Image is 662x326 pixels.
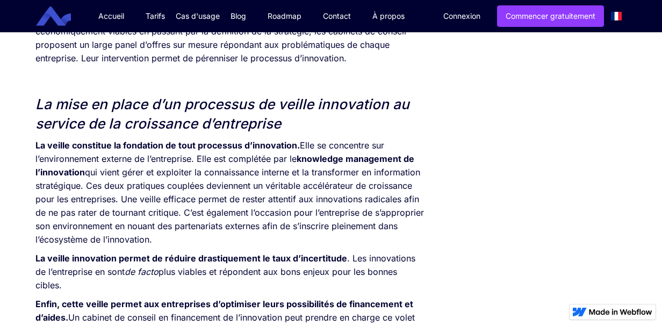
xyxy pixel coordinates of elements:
strong: Enfin, cette veille permet aux entreprises d’optimiser leurs possibilités de financement et d’aides. [35,299,413,323]
p: Elle se concentre sur l’environnement externe de l’entreprise. Elle est complétée par le qui vien... [35,139,426,246]
p: . Les innovations de l’entreprise en sont plus viables et répondent aux bons enjeux pour les bonn... [35,252,426,292]
img: Made in Webflow [589,309,652,315]
a: home [44,6,79,26]
p: ‍ [35,70,426,84]
em: La mise en place d’un processus de veille innovation au service de la croissance d’entreprise [35,96,409,132]
em: de facto [125,266,159,277]
strong: La veille innovation permet de réduire drastiquement le taux d’incertitude [35,253,347,264]
a: Connexion [435,6,488,26]
strong: La veille constitue la fondation de tout processus d’innovation. [35,140,300,151]
a: Commencer gratuitement [497,5,604,27]
div: Cas d'usage [176,11,220,22]
strong: knowledge management de l’innovation [35,153,414,178]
